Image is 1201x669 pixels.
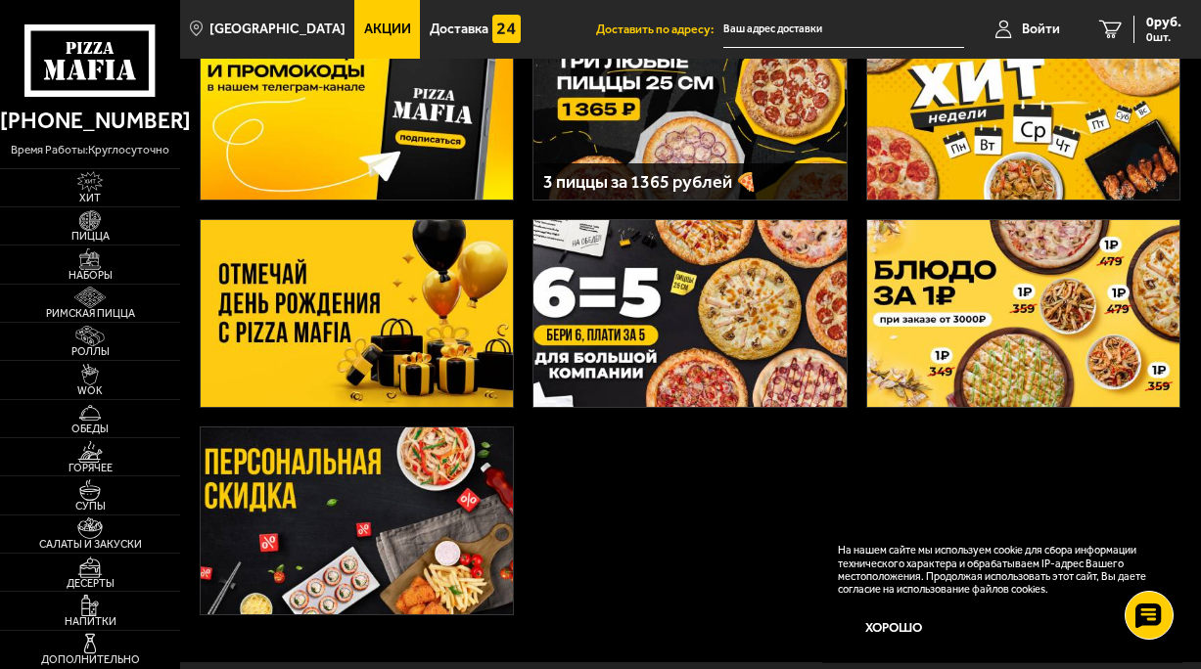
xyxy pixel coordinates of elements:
[430,22,488,36] span: Доставка
[838,608,950,646] button: Хорошо
[596,23,723,35] span: Доставить по адресу:
[364,22,411,36] span: Акции
[723,12,963,48] input: Ваш адрес доставки
[532,13,847,201] a: 3 пиццы за 1365 рублей 🍕
[1146,16,1181,29] span: 0 руб.
[209,22,346,36] span: [GEOGRAPHIC_DATA]
[492,15,521,43] img: 15daf4d41897b9f0e9f617042186c801.svg
[1146,31,1181,43] span: 0 шт.
[543,173,837,191] h3: 3 пиццы за 1365 рублей 🍕
[1022,22,1060,36] span: Войти
[838,544,1155,596] p: На нашем сайте мы используем cookie для сбора информации технического характера и обрабатываем IP...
